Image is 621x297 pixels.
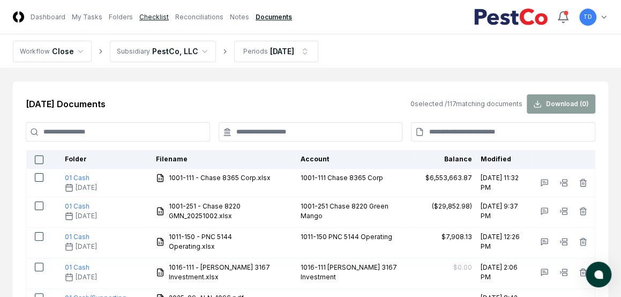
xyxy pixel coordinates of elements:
div: 1011-150 PNC 5144 Operating [301,232,411,242]
th: Filename [152,150,297,169]
span: 1001-251 - Chase 8220 GMN_20251002.xlsx [169,202,280,221]
a: Reconciliations [175,12,223,22]
td: [DATE] 9:37 PM [476,197,530,228]
div: $7,908.13 [442,232,472,242]
div: 1001-111 Chase 8365 Corp [301,173,411,183]
div: Workflow [20,47,50,56]
th: Folder [61,150,152,169]
div: 1016-111 [PERSON_NAME] 3167 Investment [301,263,411,282]
a: 1001-111 - Chase 8365 Corp.xlsx [156,173,283,183]
span: TD [583,13,592,21]
a: 01 Cash [65,263,89,271]
div: [DATE] [270,46,294,57]
img: Logo [13,11,24,23]
td: [DATE] 2:06 PM [476,258,530,289]
a: 1016-111 - [PERSON_NAME] 3167 Investment.xlsx [156,263,293,282]
div: [DATE] [65,183,147,192]
span: 1001-111 - Chase 8365 Corp.xlsx [169,173,271,183]
a: 01 Cash [65,233,89,241]
div: [DATE] [65,272,147,282]
img: PestCo logo [474,9,548,26]
button: TD [578,8,597,27]
a: Checklist [139,12,169,22]
div: Periods [243,47,268,56]
a: 01 Cash [65,202,89,210]
button: Periods[DATE] [234,41,318,62]
a: 1011-150 - PNC 5144 Operating.xlsx [156,232,293,251]
a: 01 Cash [65,174,89,182]
span: 1016-111 - [PERSON_NAME] 3167 Investment.xlsx [169,263,280,282]
span: 1011-150 - PNC 5144 Operating.xlsx [169,232,280,251]
div: $6,553,663.87 [425,173,472,183]
div: 0 selected / 117 matching documents [410,99,522,109]
nav: breadcrumb [13,41,318,62]
th: Balance [415,150,476,169]
td: [DATE] 12:26 PM [476,228,530,258]
a: Dashboard [31,12,65,22]
div: [DATE] [65,242,147,251]
div: ($29,852.98) [432,202,472,211]
a: 1001-251 - Chase 8220 GMN_20251002.xlsx [156,202,293,221]
h2: [DATE] Documents [26,98,106,110]
a: Notes [230,12,249,22]
a: My Tasks [72,12,102,22]
td: [DATE] 11:32 PM [476,169,530,197]
div: Subsidiary [117,47,150,56]
div: [DATE] [65,211,147,221]
a: Documents [256,12,292,22]
div: $0.00 [453,263,472,272]
th: Modified [476,150,530,169]
button: atlas-launcher [586,262,611,287]
div: 1001-251 Chase 8220 Green Mango [301,202,411,221]
a: Folders [109,12,133,22]
th: Account [296,150,415,169]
